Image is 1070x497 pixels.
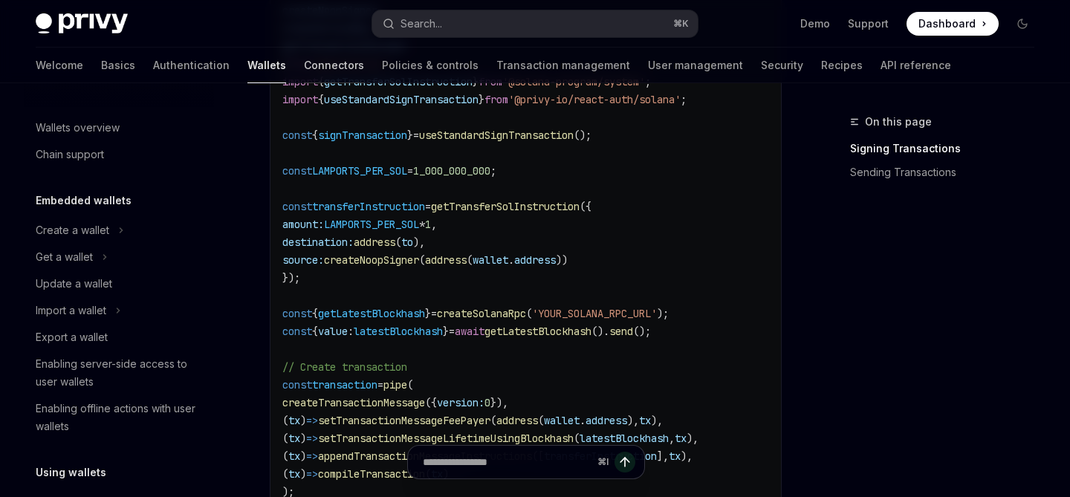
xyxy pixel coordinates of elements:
[24,141,214,168] a: Chain support
[848,16,889,31] a: Support
[484,325,591,338] span: getLatestBlockhash
[496,414,538,427] span: address
[479,93,484,106] span: }
[247,48,286,83] a: Wallets
[490,164,496,178] span: ;
[282,93,318,106] span: import
[24,270,214,297] a: Update a wallet
[443,325,449,338] span: }
[544,414,580,427] span: wallet
[36,464,106,481] h5: Using wallets
[455,325,484,338] span: await
[318,129,407,142] span: signTransaction
[282,218,324,231] span: amount:
[282,307,312,320] span: const
[288,414,300,427] span: tx
[431,200,580,213] span: getTransferSolInstruction
[401,235,413,249] span: to
[467,253,473,267] span: (
[907,12,999,36] a: Dashboard
[312,164,407,178] span: LAMPORTS_PER_SOL
[101,48,135,83] a: Basics
[36,221,109,239] div: Create a wallet
[318,432,574,445] span: setTransactionMessageLifetimeUsingBlockhash
[431,218,437,231] span: ,
[24,297,214,324] button: Toggle Import a wallet section
[580,432,669,445] span: latestBlockhash
[633,325,651,338] span: ();
[306,432,318,445] span: =>
[1011,12,1034,36] button: Toggle dark mode
[282,325,312,338] span: const
[300,432,306,445] span: )
[36,13,128,34] img: dark logo
[850,137,1046,160] a: Signing Transactions
[300,414,306,427] span: )
[395,235,401,249] span: (
[324,93,479,106] span: useStandardSignTransaction
[282,164,312,178] span: const
[282,129,312,142] span: const
[532,307,657,320] span: 'YOUR_SOLANA_RPC_URL'
[312,129,318,142] span: {
[526,307,532,320] span: (
[639,414,651,427] span: tx
[591,325,609,338] span: ().
[681,93,687,106] span: ;
[407,129,413,142] span: }
[304,48,364,83] a: Connectors
[36,192,132,209] h5: Embedded wallets
[881,48,951,83] a: API reference
[490,396,508,409] span: }),
[437,307,526,320] span: createSolanaRpc
[36,119,120,137] div: Wallets overview
[306,414,318,427] span: =>
[282,253,324,267] span: source:
[675,432,687,445] span: tx
[425,307,431,320] span: }
[354,235,395,249] span: address
[288,432,300,445] span: tx
[318,307,425,320] span: getLatestBlockhash
[821,48,863,83] a: Recipes
[372,10,697,37] button: Open search
[425,253,467,267] span: address
[24,351,214,395] a: Enabling server-side access to user wallets
[574,129,591,142] span: ();
[673,18,689,30] span: ⌘ K
[538,414,544,427] span: (
[318,325,348,338] span: value
[687,432,698,445] span: ),
[508,253,514,267] span: .
[615,452,635,472] button: Send message
[282,235,354,249] span: destination:
[383,378,407,392] span: pipe
[282,396,425,409] span: createTransactionMessage
[419,253,425,267] span: (
[312,200,425,213] span: transferInstruction
[36,146,104,163] div: Chain support
[431,307,437,320] span: =
[318,93,324,106] span: {
[407,378,413,392] span: (
[425,200,431,213] span: =
[484,396,490,409] span: 0
[586,414,627,427] span: address
[574,432,580,445] span: (
[354,325,443,338] span: latestBlockhash
[423,446,591,478] input: Ask a question...
[514,253,556,267] span: address
[282,378,312,392] span: const
[401,15,442,33] div: Search...
[508,93,681,106] span: '@privy-io/react-auth/solana'
[312,325,318,338] span: {
[580,200,591,213] span: ({
[36,400,205,435] div: Enabling offline actions with user wallets
[36,48,83,83] a: Welcome
[413,129,419,142] span: =
[484,93,508,106] span: from
[669,432,675,445] span: ,
[850,160,1046,184] a: Sending Transactions
[282,271,300,285] span: });
[24,114,214,141] a: Wallets overview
